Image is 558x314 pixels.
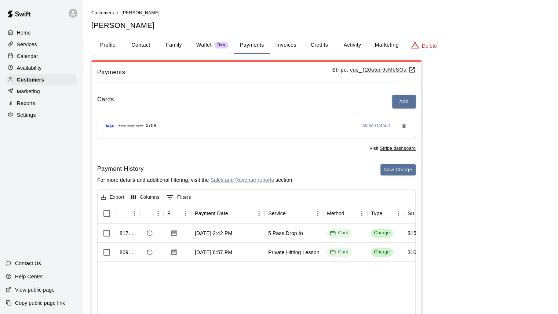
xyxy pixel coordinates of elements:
[15,299,65,307] p: Copy public page link
[15,273,43,280] p: Help Center
[167,246,180,259] button: Download Receipt
[382,208,393,219] button: Sort
[97,164,293,174] h6: Payment History
[17,111,36,119] p: Settings
[143,227,156,239] span: Refund payment
[129,208,140,219] button: Menu
[393,208,404,219] button: Menu
[91,36,549,54] div: basic tabs example
[6,51,77,62] a: Calendar
[369,145,416,152] span: Visit
[91,36,124,54] button: Profile
[6,62,77,73] div: Availability
[303,36,336,54] button: Credits
[195,203,228,224] div: Payment Date
[330,249,349,256] div: Card
[350,67,416,73] a: cus_T20u5pr9cMbSOa
[191,203,265,224] div: Payment Date
[210,177,274,183] a: Sales and Revenue reports
[270,36,303,54] button: Invoices
[17,88,40,95] p: Marketing
[120,230,136,237] div: 817445
[6,39,77,50] div: Services
[323,203,367,224] div: Method
[374,249,390,256] div: Charge
[164,203,191,224] div: Receipt
[422,42,437,50] p: Delete
[120,249,136,256] div: 809529
[91,21,549,30] h5: [PERSON_NAME]
[170,208,180,219] button: Sort
[6,109,77,120] a: Settings
[117,9,118,17] li: /
[265,203,323,224] div: Service
[164,191,193,203] button: Show filters
[408,230,427,237] div: $150.00
[327,203,344,224] div: Method
[91,10,114,15] a: Customers
[124,36,157,54] button: Contact
[398,120,410,132] button: Remove
[17,53,38,60] p: Calendar
[6,27,77,38] a: Home
[97,95,114,108] h6: Cards
[17,76,44,83] p: Customers
[336,36,369,54] button: Activity
[6,74,77,85] a: Customers
[369,36,404,54] button: Marketing
[254,208,265,219] button: Menu
[97,176,293,184] p: For more details and additional filtering, visit the section.
[17,64,42,72] p: Availability
[6,86,77,97] a: Marketing
[371,203,382,224] div: Type
[196,41,212,49] p: Wallet
[195,249,232,256] div: Sep 10, 2025, 6:57 PM
[143,246,156,259] span: Refund payment
[153,208,164,219] button: Menu
[408,249,427,256] div: $100.00
[17,29,31,36] p: Home
[129,192,161,203] button: Select columns
[97,68,332,77] span: Payments
[374,230,390,237] div: Charge
[268,249,319,256] div: Private Hitting Lesson
[143,208,154,219] button: Sort
[356,208,367,219] button: Menu
[99,192,126,203] button: Export
[195,230,232,237] div: Sep 15, 2025, 2:42 PM
[15,260,41,267] p: Contact Us
[332,66,416,74] p: Stripe:
[120,208,130,219] button: Sort
[344,208,355,219] button: Sort
[6,98,77,109] a: Reports
[17,100,35,107] p: Reports
[15,286,55,293] p: View public page
[180,208,191,219] button: Menu
[312,208,323,219] button: Menu
[286,208,296,219] button: Sort
[215,43,228,47] span: New
[157,36,190,54] button: Family
[380,164,416,176] button: New Charge
[268,230,303,237] div: 5 Pass Drop In
[228,208,238,219] button: Sort
[17,41,37,48] p: Services
[103,122,116,130] img: Credit card brand logo
[330,230,349,237] div: Card
[167,227,180,240] button: Download Receipt
[146,122,156,130] span: 0708
[392,95,416,108] button: Add
[121,10,160,15] span: [PERSON_NAME]
[362,122,390,130] span: Make Default
[380,146,416,151] a: Stripe dashboard
[116,203,140,224] div: Id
